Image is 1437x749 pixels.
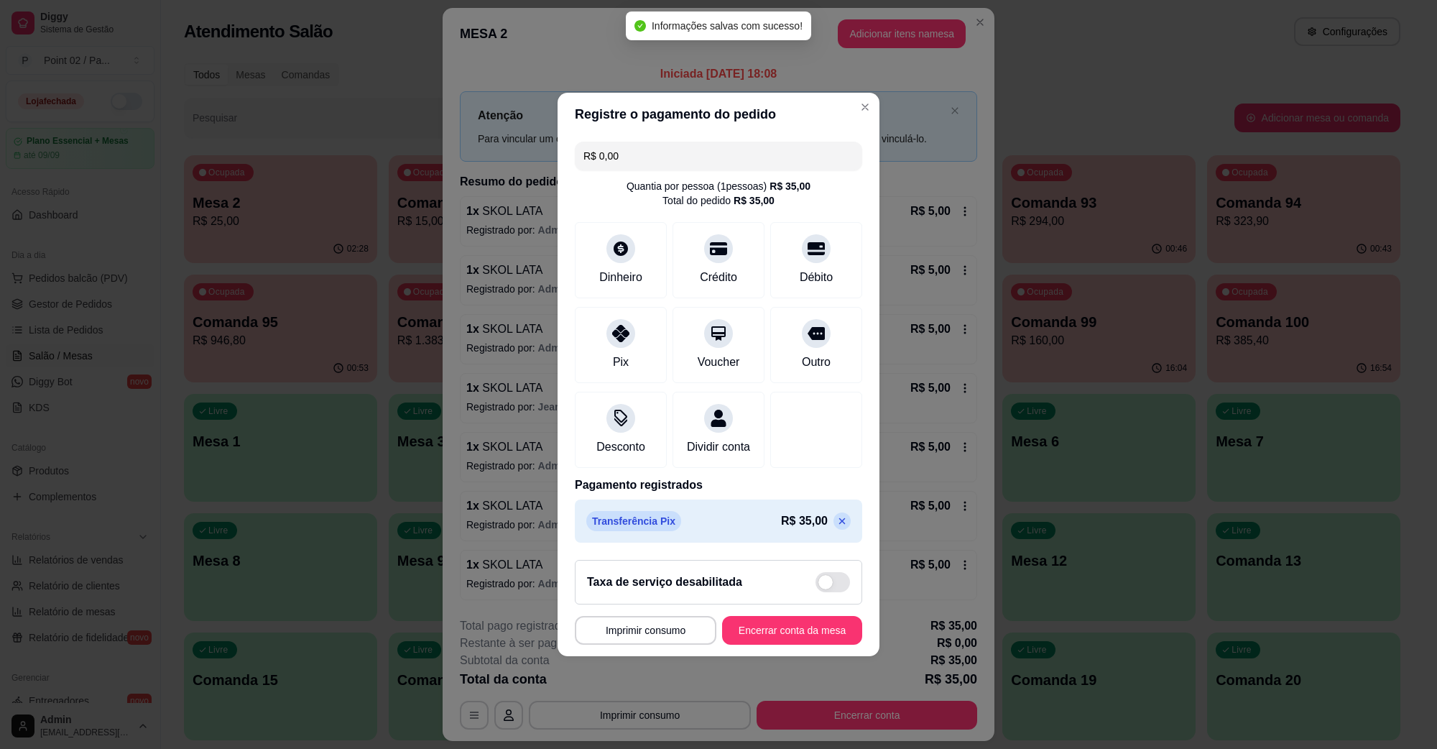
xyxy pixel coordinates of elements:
div: Total do pedido [662,193,775,208]
div: R$ 35,00 [734,193,775,208]
div: R$ 35,00 [770,179,810,193]
p: Transferência Pix [586,511,681,531]
header: Registre o pagamento do pedido [558,93,879,136]
div: Outro [802,354,831,371]
div: Dinheiro [599,269,642,286]
div: Débito [800,269,833,286]
input: Ex.: hambúrguer de cordeiro [583,142,854,170]
button: Imprimir consumo [575,616,716,645]
p: Pagamento registrados [575,477,862,494]
span: check-circle [634,20,646,32]
button: Encerrar conta da mesa [722,616,862,645]
div: Pix [613,354,629,371]
span: Informações salvas com sucesso! [652,20,803,32]
button: Close [854,96,877,119]
h2: Taxa de serviço desabilitada [587,574,742,591]
div: Quantia por pessoa ( 1 pessoas) [627,179,810,193]
div: Desconto [596,438,645,456]
p: R$ 35,00 [781,513,828,530]
div: Crédito [700,269,737,286]
div: Dividir conta [687,438,750,456]
div: Voucher [698,354,740,371]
